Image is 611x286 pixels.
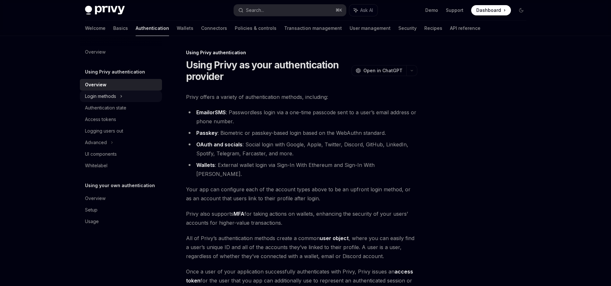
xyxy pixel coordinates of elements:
[352,65,406,76] button: Open in ChatGPT
[85,162,107,169] div: Whitelabel
[80,160,162,171] a: Whitelabel
[471,5,511,15] a: Dashboard
[446,7,463,13] a: Support
[80,204,162,216] a: Setup
[186,160,417,178] li: : External wallet login via Sign-In With Ethereum and Sign-In With [PERSON_NAME].
[80,46,162,58] a: Overview
[85,182,155,189] h5: Using your own authentication
[196,130,217,136] a: Passkey
[80,125,162,137] a: Logging users out
[80,114,162,125] a: Access tokens
[234,4,346,16] button: Search...⌘K
[177,21,193,36] a: Wallets
[80,79,162,91] a: Overview
[235,21,276,36] a: Policies & controls
[201,21,227,36] a: Connectors
[424,21,442,36] a: Recipes
[186,108,417,126] li: : Passwordless login via a one-time passcode sent to a user’s email address or phone number.
[136,21,169,36] a: Authentication
[85,150,117,158] div: UI components
[85,218,99,225] div: Usage
[398,21,417,36] a: Security
[85,139,107,146] div: Advanced
[80,216,162,227] a: Usage
[233,211,244,217] a: MFA
[196,109,209,116] a: Email
[186,185,417,203] span: Your app can configure each of the account types above to be an upfront login method, or as an ac...
[85,116,116,123] div: Access tokens
[80,148,162,160] a: UI components
[350,21,391,36] a: User management
[186,49,417,56] div: Using Privy authentication
[80,102,162,114] a: Authentication state
[360,7,373,13] span: Ask AI
[476,7,501,13] span: Dashboard
[516,5,526,15] button: Toggle dark mode
[186,209,417,227] span: Privy also supports for taking actions on wallets, enhancing the security of your users’ accounts...
[85,127,123,135] div: Logging users out
[450,21,480,36] a: API reference
[349,4,378,16] button: Ask AI
[85,206,98,214] div: Setup
[85,48,106,56] div: Overview
[246,6,264,14] div: Search...
[196,162,215,169] a: Wallets
[186,59,349,82] h1: Using Privy as your authentication provider
[186,128,417,137] li: : Biometric or passkey-based login based on the WebAuthn standard.
[196,141,242,148] a: OAuth and socials
[85,21,106,36] a: Welcome
[85,6,125,15] img: dark logo
[186,140,417,158] li: : Social login with Google, Apple, Twitter, Discord, GitHub, LinkedIn, Spotify, Telegram, Farcast...
[85,195,106,202] div: Overview
[85,104,126,112] div: Authentication state
[85,81,106,89] div: Overview
[186,92,417,101] span: Privy offers a variety of authentication methods, including:
[186,234,417,261] span: All of Privy’s authentication methods create a common , where you can easily find a user’s unique...
[196,109,226,116] strong: or
[363,67,403,74] span: Open in ChatGPT
[425,7,438,13] a: Demo
[85,92,116,100] div: Login methods
[335,8,342,13] span: ⌘ K
[284,21,342,36] a: Transaction management
[85,68,145,76] h5: Using Privy authentication
[320,235,349,242] a: user object
[80,193,162,204] a: Overview
[215,109,226,116] a: SMS
[113,21,128,36] a: Basics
